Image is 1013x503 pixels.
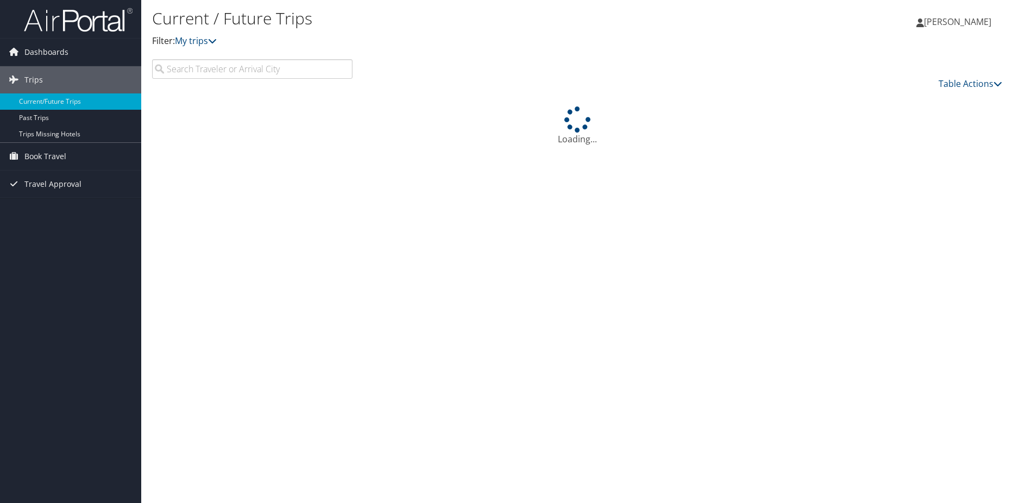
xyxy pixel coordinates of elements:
p: Filter: [152,34,719,48]
span: Dashboards [24,39,68,66]
span: Trips [24,66,43,93]
span: Travel Approval [24,171,81,198]
a: Table Actions [939,78,1002,90]
div: Loading... [152,106,1002,146]
span: Book Travel [24,143,66,170]
input: Search Traveler or Arrival City [152,59,353,79]
img: airportal-logo.png [24,7,133,33]
a: [PERSON_NAME] [916,5,1002,38]
h1: Current / Future Trips [152,7,719,30]
a: My trips [175,35,217,47]
span: [PERSON_NAME] [924,16,991,28]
